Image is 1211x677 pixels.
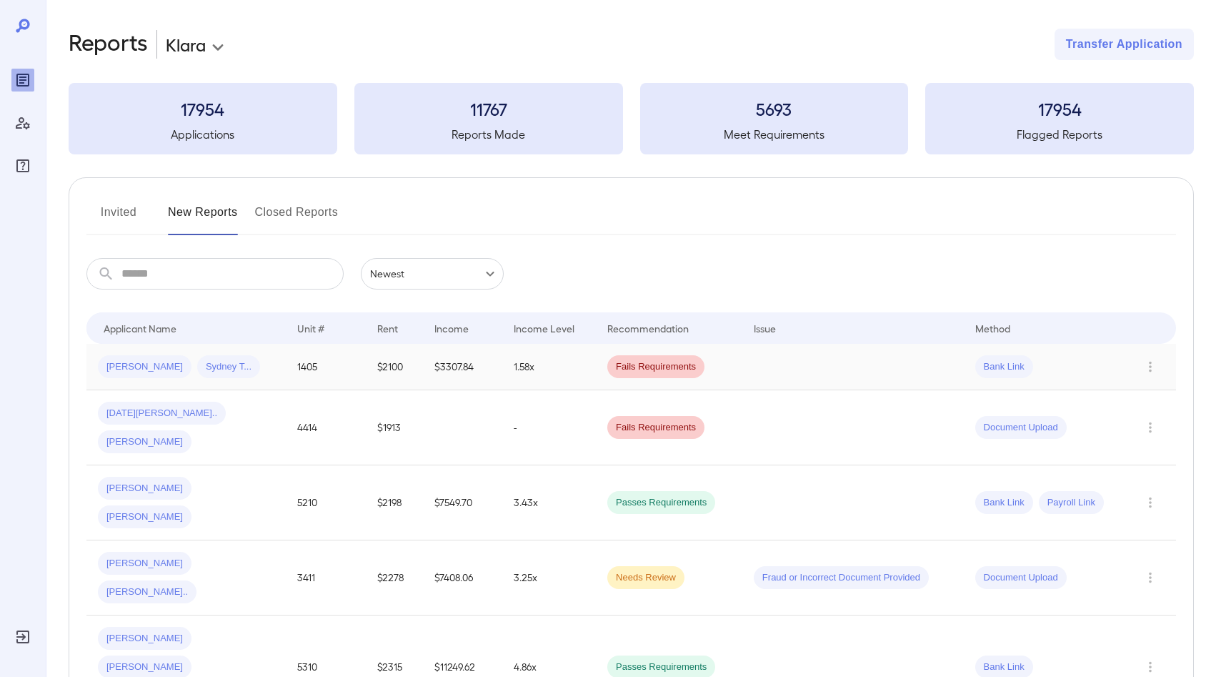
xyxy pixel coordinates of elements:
[86,201,151,235] button: Invited
[354,126,623,143] h5: Reports Made
[361,258,504,290] div: Newest
[69,126,337,143] h5: Applications
[98,407,226,420] span: [DATE][PERSON_NAME]..
[607,320,689,337] div: Recommendation
[607,661,715,674] span: Passes Requirements
[975,496,1033,510] span: Bank Link
[502,390,596,465] td: -
[197,360,260,374] span: Sydney T...
[69,97,337,120] h3: 17954
[377,320,400,337] div: Rent
[366,465,422,540] td: $2198
[640,97,909,120] h3: 5693
[98,557,191,570] span: [PERSON_NAME]
[11,112,34,134] div: Manage Users
[98,510,191,524] span: [PERSON_NAME]
[11,69,34,92] div: Reports
[69,83,1194,154] summary: 17954Applications11767Reports Made5693Meet Requirements17954Flagged Reports
[754,571,929,585] span: Fraud or Incorrect Document Provided
[975,360,1033,374] span: Bank Link
[502,344,596,390] td: 1.58x
[607,360,704,374] span: Fails Requirements
[1139,355,1162,378] button: Row Actions
[925,126,1194,143] h5: Flagged Reports
[975,320,1010,337] div: Method
[286,540,366,616] td: 3411
[640,126,909,143] h5: Meet Requirements
[286,344,366,390] td: 1405
[11,154,34,177] div: FAQ
[607,496,715,510] span: Passes Requirements
[286,390,366,465] td: 4414
[69,29,148,60] h2: Reports
[166,33,206,56] p: Klara
[754,320,777,337] div: Issue
[98,661,191,674] span: [PERSON_NAME]
[423,465,503,540] td: $7549.70
[434,320,469,337] div: Income
[975,571,1067,585] span: Document Upload
[423,540,503,616] td: $7408.06
[98,360,191,374] span: [PERSON_NAME]
[168,201,238,235] button: New Reports
[1139,416,1162,439] button: Row Actions
[514,320,574,337] div: Income Level
[366,540,422,616] td: $2278
[502,540,596,616] td: 3.25x
[423,344,503,390] td: $3307.84
[925,97,1194,120] h3: 17954
[255,201,339,235] button: Closed Reports
[286,465,366,540] td: 5210
[297,320,324,337] div: Unit #
[98,435,191,449] span: [PERSON_NAME]
[502,465,596,540] td: 3.43x
[366,390,422,465] td: $1913
[975,661,1033,674] span: Bank Link
[1039,496,1104,510] span: Payroll Link
[98,632,191,646] span: [PERSON_NAME]
[354,97,623,120] h3: 11767
[366,344,422,390] td: $2100
[607,571,684,585] span: Needs Review
[104,320,176,337] div: Applicant Name
[1055,29,1194,60] button: Transfer Application
[607,421,704,435] span: Fails Requirements
[98,482,191,495] span: [PERSON_NAME]
[1139,491,1162,514] button: Row Actions
[975,421,1067,435] span: Document Upload
[11,626,34,648] div: Log Out
[98,585,196,599] span: [PERSON_NAME]..
[1139,566,1162,589] button: Row Actions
